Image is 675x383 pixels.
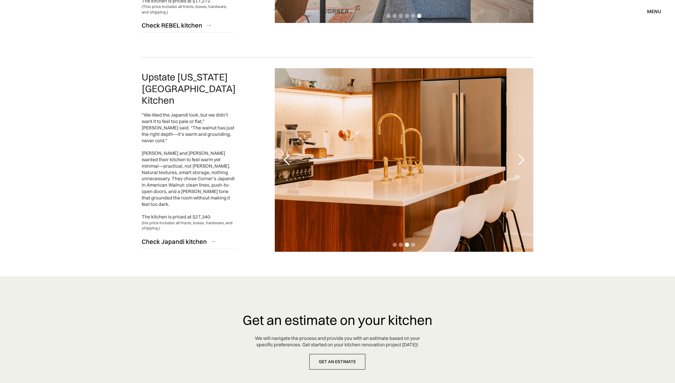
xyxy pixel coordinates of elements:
[393,243,397,247] div: Show slide 1 of 4
[243,313,432,327] h3: Get an estimate on your kitchen
[275,68,299,252] div: previous slide
[142,18,234,33] a: Check REBEL kitchen
[142,21,202,29] div: Check REBEL kitchen
[411,243,415,247] div: Show slide 4 of 4
[309,7,366,15] a: home
[647,9,661,14] div: menu
[275,68,533,252] div: 3 of 4
[142,220,236,231] div: (his price includes all fronts, boxes, hardware, and shipping.)
[405,243,409,247] div: Show slide 3 of 4
[142,237,207,246] div: Check Japandi kitchen
[142,112,236,220] div: “We liked the Japandi look, but we didn’t want it to feel too pale or flat,” [PERSON_NAME] said. ...
[309,354,365,370] a: get an estimate
[142,234,236,249] a: Check Japandi kitchen
[142,71,236,106] h2: Upstate [US_STATE] [GEOGRAPHIC_DATA] Kitchen
[509,68,533,252] div: next slide
[255,335,420,348] div: We will navigate the process and provide you with an estimate based on your specific preferences....
[641,6,661,17] div: menu
[275,68,533,252] div: carousel
[399,243,403,247] div: Show slide 2 of 4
